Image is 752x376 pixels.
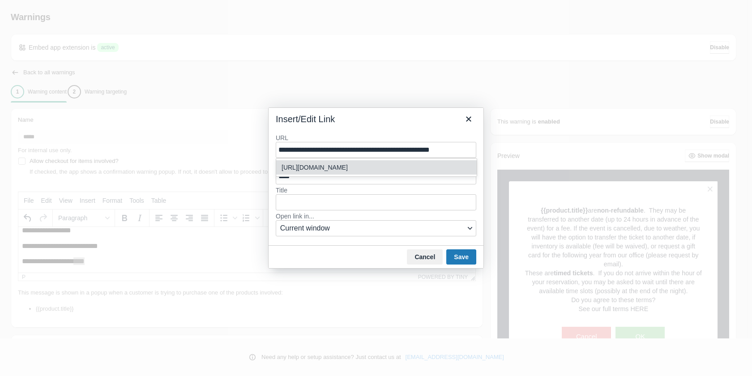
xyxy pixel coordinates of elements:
[461,111,476,127] button: Close
[280,223,465,234] span: Current window
[446,249,476,265] button: Save
[276,212,476,220] label: Open link in...
[276,134,476,142] label: URL
[276,160,477,175] div: https://mccallpumpkinpatch.com/policies/terms-of-service
[282,162,473,173] div: [URL][DOMAIN_NAME]
[276,113,335,125] div: Insert/Edit Link
[276,186,476,194] label: Title
[407,249,443,265] button: Cancel
[276,220,476,236] button: Open link in...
